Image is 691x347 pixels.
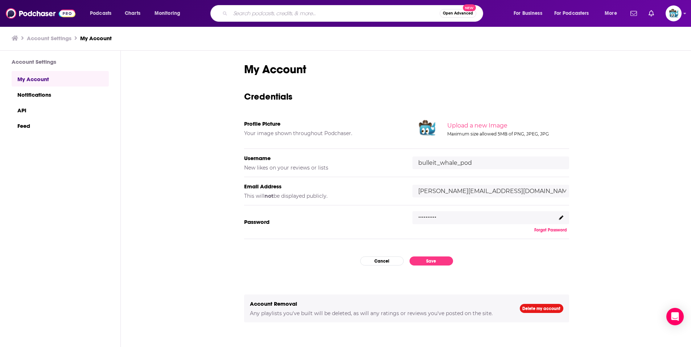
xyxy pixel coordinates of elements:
[666,5,682,21] img: User Profile
[410,256,453,266] button: Save
[628,7,640,20] a: Show notifications dropdown
[125,8,140,18] span: Charts
[666,5,682,21] span: Logged in as bulleit_whale_pod
[412,185,569,197] input: email
[85,8,121,19] button: open menu
[250,300,508,307] h5: Account Removal
[12,71,109,87] a: My Account
[440,9,476,18] button: Open AdvancedNew
[12,58,109,65] h3: Account Settings
[244,120,401,127] h5: Profile Picture
[27,35,71,42] a: Account Settings
[244,164,401,171] h5: New likes on your reviews or lists
[6,7,75,20] img: Podchaser - Follow, Share and Rate Podcasts
[443,12,473,15] span: Open Advanced
[244,218,401,225] h5: Password
[666,5,682,21] button: Show profile menu
[90,8,111,18] span: Podcasts
[244,62,569,76] h1: My Account
[12,118,109,133] a: Feed
[600,8,626,19] button: open menu
[412,156,569,169] input: username
[646,7,657,20] a: Show notifications dropdown
[264,193,273,199] b: not
[418,209,436,220] p: ..........
[447,131,568,137] div: Maximum size allowed 5MB of PNG, JPEG, JPG
[532,227,569,233] button: Forgot Password
[605,8,617,18] span: More
[244,130,401,137] h5: Your image shown throughout Podchaser.
[360,256,404,266] button: Cancel
[554,8,589,18] span: For Podcasters
[217,5,490,22] div: Search podcasts, credits, & more...
[666,308,684,325] div: Open Intercom Messenger
[514,8,542,18] span: For Business
[155,8,180,18] span: Monitoring
[80,35,112,42] a: My Account
[509,8,551,19] button: open menu
[12,87,109,102] a: Notifications
[149,8,190,19] button: open menu
[244,155,401,162] h5: Username
[412,114,441,143] img: Your profile image
[12,102,109,118] a: API
[244,183,401,190] h5: Email Address
[120,8,145,19] a: Charts
[244,91,569,102] h3: Credentials
[550,8,600,19] button: open menu
[244,193,401,199] h5: This will be displayed publicly.
[230,8,440,19] input: Search podcasts, credits, & more...
[250,310,508,317] h5: Any playlists you've built will be deleted, as will any ratings or reviews you've posted on the s...
[463,4,476,11] span: New
[520,304,563,313] a: Delete my account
